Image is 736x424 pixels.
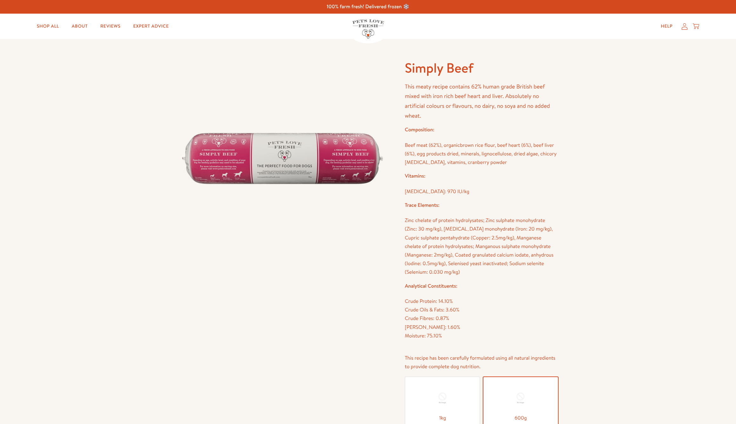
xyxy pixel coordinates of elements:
li: Crude Fibres: 0.87% [405,314,558,323]
h1: Simply Beef [405,59,558,77]
h4: Analytical Constituents: [405,282,558,290]
h4: Composition: [405,126,558,134]
span: arefully formulated using all natural ingredients to provide complete dog nutrition. [405,355,555,370]
li: Crude Protein: 14.10% [405,297,558,306]
span: Beef meat (62%), organic brown rice flour, beef heart (6%), beef liver (6%), egg products dried, ... [405,142,556,166]
span: 1kg [410,414,474,422]
li: Moisture: 75.10% [405,332,558,340]
li: [PERSON_NAME]: 1.60% [405,323,558,332]
span: This recipe has been c [405,355,452,362]
span: 600g [488,414,553,422]
a: Shop All [32,20,64,33]
h4: Vitamins: [405,172,558,180]
a: About [67,20,93,33]
p: This meaty recipe contains 62% human grade British beef mixed with iron rich beef heart and liver... [405,82,558,121]
a: Help [656,20,678,33]
a: Reviews [95,20,125,33]
img: Pets Love Fresh [352,19,384,39]
li: Crude Oils & Fats: 3.60% [405,306,558,314]
h4: Trace Elements: [405,201,558,210]
a: Expert Advice [128,20,174,33]
p: [MEDICAL_DATA]: 970 IU/kg [405,187,558,196]
p: Zinc chelate of protein hydrolysates; Zinc sulphate monohydrate (Zinc: 30 mg/kg), [MEDICAL_DATA] ... [405,216,558,277]
img: Simply Beef - Adult [178,59,390,262]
